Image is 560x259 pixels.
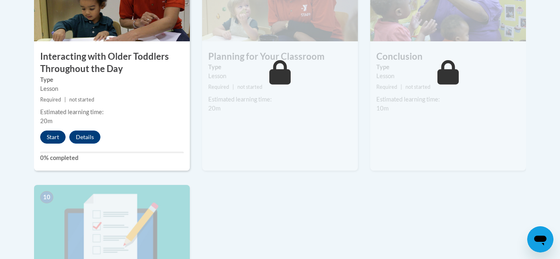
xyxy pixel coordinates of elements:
span: | [401,84,402,90]
button: Start [40,131,66,144]
div: Estimated learning time: [208,95,352,104]
div: Lesson [208,72,352,81]
label: Type [208,63,352,72]
span: Required [208,84,229,90]
label: Type [376,63,520,72]
span: 10m [376,105,389,112]
iframe: Button to launch messaging window [527,226,553,252]
span: Required [40,97,61,103]
div: Lesson [40,84,184,93]
div: Lesson [376,72,520,81]
span: | [232,84,234,90]
button: Details [69,131,100,144]
div: Estimated learning time: [376,95,520,104]
h3: Conclusion [370,50,526,63]
h3: Interacting with Older Toddlers Throughout the Day [34,50,190,76]
span: not started [69,97,94,103]
h3: Planning for Your Classroom [202,50,358,63]
label: Type [40,75,184,84]
span: 20m [40,117,52,124]
span: not started [237,84,262,90]
span: | [64,97,66,103]
div: Estimated learning time: [40,108,184,117]
span: Required [376,84,397,90]
span: 20m [208,105,221,112]
span: not started [405,84,430,90]
label: 0% completed [40,153,184,162]
span: 10 [40,191,53,203]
